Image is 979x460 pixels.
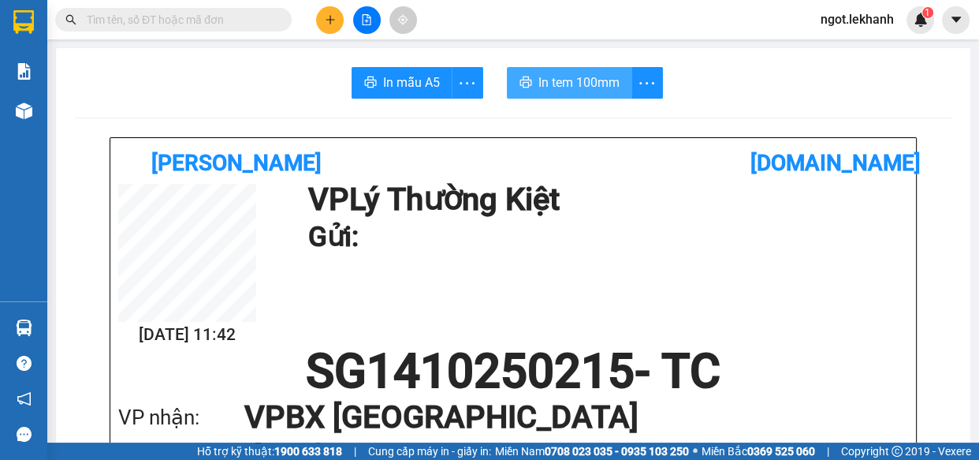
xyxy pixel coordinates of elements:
span: more [452,73,482,93]
strong: 1900 633 818 [274,445,342,458]
img: solution-icon [16,63,32,80]
b: [DOMAIN_NAME] [750,150,921,176]
button: printerIn tem 100mm [507,67,632,99]
span: copyright [892,446,903,457]
button: file-add [353,6,381,34]
span: ngot.lekhanh [808,9,906,29]
span: file-add [361,14,372,25]
span: In mẫu A5 [383,73,440,92]
button: plus [316,6,344,34]
h1: VP BX [GEOGRAPHIC_DATA] [244,395,877,439]
strong: 0708 023 035 - 0935 103 250 [545,445,689,458]
span: aim [397,14,408,25]
h1: Gửi: [307,215,900,259]
span: Gửi: [13,15,38,32]
span: Nhận: [151,15,188,32]
button: aim [389,6,417,34]
span: question-circle [17,356,32,371]
img: logo-vxr [13,10,34,34]
h1: VP Lý Thường Kiệt [307,184,900,215]
div: Lý Thường Kiệt [13,13,140,51]
h2: [DATE] 11:42 [118,322,256,348]
span: 1 [925,7,930,18]
div: 70.000 [148,102,312,124]
img: warehouse-icon [16,103,32,119]
span: Miền Bắc [702,443,815,460]
div: TÙNG [151,51,311,70]
span: Cung cấp máy in - giấy in: [368,443,491,460]
button: printerIn mẫu A5 [352,67,452,99]
span: Miền Nam [495,443,689,460]
div: 0963795794 [151,70,311,92]
button: caret-down [942,6,970,34]
span: CC : [148,106,170,122]
span: caret-down [949,13,963,27]
span: notification [17,391,32,406]
img: icon-new-feature [914,13,928,27]
span: plus [325,14,336,25]
img: warehouse-icon [16,320,32,336]
h1: SG1410250215 - TC [118,348,908,395]
div: VP nhận: [118,402,244,434]
span: printer [364,76,377,91]
b: [PERSON_NAME] [151,150,322,176]
strong: 0369 525 060 [747,445,815,458]
button: more [452,67,483,99]
sup: 1 [922,7,933,18]
input: Tìm tên, số ĐT hoặc mã đơn [87,11,273,28]
div: BX [GEOGRAPHIC_DATA] [151,13,311,51]
span: message [17,427,32,442]
span: | [354,443,356,460]
img: logo.jpg [118,153,143,178]
span: printer [519,76,532,91]
span: ⚪️ [693,448,698,454]
button: more [631,67,663,99]
span: | [827,443,829,460]
span: Hỗ trợ kỹ thuật: [197,443,342,460]
span: search [65,14,76,25]
span: more [632,73,662,93]
span: In tem 100mm [538,73,620,92]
